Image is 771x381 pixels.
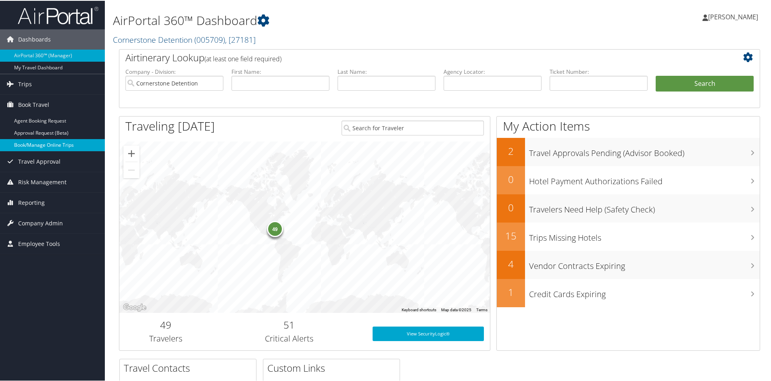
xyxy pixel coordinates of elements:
[218,332,360,344] h3: Critical Alerts
[444,67,542,75] label: Agency Locator:
[123,161,140,177] button: Zoom out
[550,67,648,75] label: Ticket Number:
[497,144,525,157] h2: 2
[497,250,760,278] a: 4Vendor Contracts Expiring
[497,285,525,298] h2: 1
[529,199,760,214] h3: Travelers Need Help (Safety Check)
[702,4,766,28] a: [PERSON_NAME]
[497,228,525,242] h2: 15
[497,256,525,270] h2: 4
[267,360,400,374] h2: Custom Links
[125,50,700,64] h2: Airtinerary Lookup
[124,360,256,374] h2: Travel Contacts
[121,302,148,312] a: Open this area in Google Maps (opens a new window)
[656,75,754,91] button: Search
[497,117,760,134] h1: My Action Items
[497,165,760,194] a: 0Hotel Payment Authorizations Failed
[529,256,760,271] h3: Vendor Contracts Expiring
[18,94,49,114] span: Book Travel
[18,192,45,212] span: Reporting
[18,171,67,192] span: Risk Management
[497,137,760,165] a: 2Travel Approvals Pending (Advisor Booked)
[342,120,484,135] input: Search for Traveler
[125,332,206,344] h3: Travelers
[125,317,206,331] h2: 49
[497,222,760,250] a: 15Trips Missing Hotels
[497,172,525,185] h2: 0
[113,11,548,28] h1: AirPortal 360™ Dashboard
[123,145,140,161] button: Zoom in
[497,278,760,306] a: 1Credit Cards Expiring
[18,5,98,24] img: airportal-logo.png
[18,29,51,49] span: Dashboards
[225,33,256,44] span: , [ 27181 ]
[497,200,525,214] h2: 0
[476,307,488,311] a: Terms
[125,67,223,75] label: Company - Division:
[529,171,760,186] h3: Hotel Payment Authorizations Failed
[708,12,758,21] span: [PERSON_NAME]
[338,67,436,75] label: Last Name:
[121,302,148,312] img: Google
[529,227,760,243] h3: Trips Missing Hotels
[497,194,760,222] a: 0Travelers Need Help (Safety Check)
[267,220,283,236] div: 49
[18,233,60,253] span: Employee Tools
[18,151,60,171] span: Travel Approval
[529,143,760,158] h3: Travel Approvals Pending (Advisor Booked)
[125,117,215,134] h1: Traveling [DATE]
[402,306,436,312] button: Keyboard shortcuts
[529,284,760,299] h3: Credit Cards Expiring
[373,326,484,340] a: View SecurityLogic®
[18,73,32,94] span: Trips
[231,67,329,75] label: First Name:
[113,33,256,44] a: Cornerstone Detention
[204,54,281,62] span: (at least one field required)
[194,33,225,44] span: ( 005709 )
[441,307,471,311] span: Map data ©2025
[18,212,63,233] span: Company Admin
[218,317,360,331] h2: 51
